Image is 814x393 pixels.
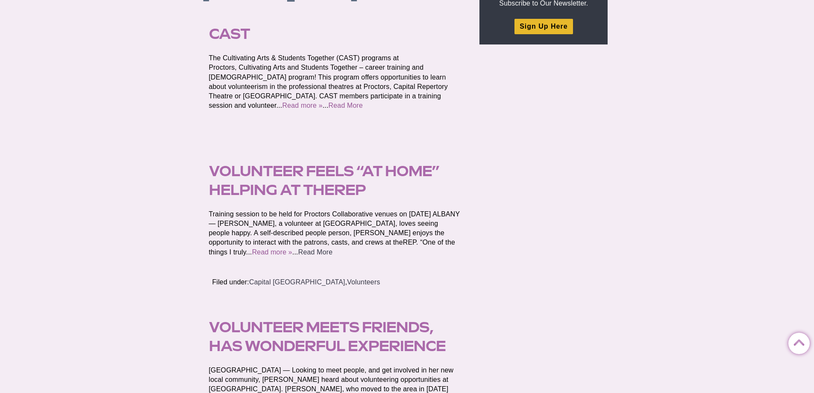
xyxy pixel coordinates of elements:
a: Read More [298,248,333,256]
a: Volunteer meets friends, has wonderful experience [209,319,446,355]
p: The Cultivating Arts & Students Together (CAST) programs at Proctors, Cultivating Arts and Studen... [209,53,460,110]
a: Read more » [252,248,292,256]
a: Sign Up Here [514,19,573,34]
a: Volunteers [347,278,380,286]
footer: Filed under: , [202,267,470,297]
a: Back to Top [788,333,805,350]
a: Read More [329,102,363,109]
a: Capital [GEOGRAPHIC_DATA] [249,278,345,286]
a: Volunteer feels “at home” helping at theREP [209,163,439,198]
a: Read more » [282,102,322,109]
p: Training session to be held for Proctors Collaborative venues on [DATE] ALBANY — [PERSON_NAME], a... [209,210,460,257]
a: CAST [209,25,250,42]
